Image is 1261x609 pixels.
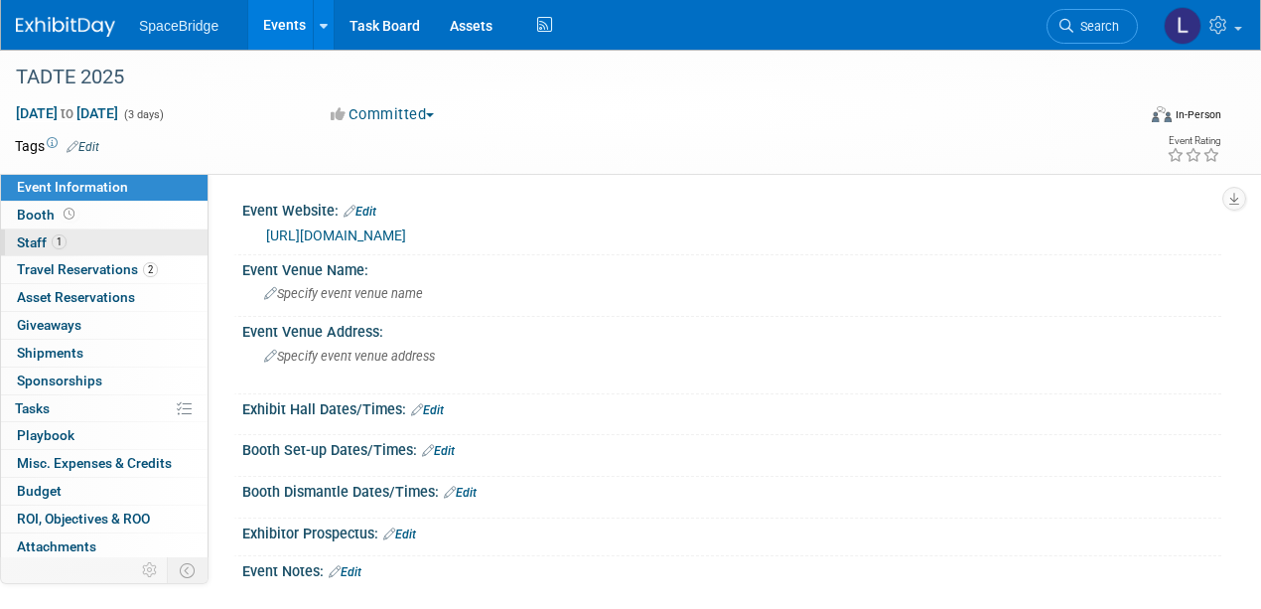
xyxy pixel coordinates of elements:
a: Travel Reservations2 [1,256,208,283]
span: Event Information [17,179,128,195]
a: Edit [329,565,361,579]
div: Exhibit Hall Dates/Times: [242,394,1221,420]
a: Edit [344,205,376,219]
td: Personalize Event Tab Strip [133,557,168,583]
span: Tasks [15,400,50,416]
td: Toggle Event Tabs [168,557,209,583]
span: Staff [17,234,67,250]
a: Edit [444,486,477,500]
a: Booth [1,202,208,228]
a: [URL][DOMAIN_NAME] [266,228,406,243]
a: Shipments [1,340,208,367]
span: 1 [52,234,67,249]
span: Misc. Expenses & Credits [17,455,172,471]
span: [DATE] [DATE] [15,104,119,122]
div: Event Notes: [242,556,1221,582]
a: Budget [1,478,208,505]
a: Asset Reservations [1,284,208,311]
button: Committed [324,104,442,125]
a: Event Information [1,174,208,201]
img: ExhibitDay [16,17,115,37]
span: Attachments [17,538,96,554]
a: Attachments [1,533,208,560]
img: Luminita Oprescu [1164,7,1201,45]
span: Specify event venue address [264,349,435,364]
span: Booth [17,207,78,223]
span: Sponsorships [17,373,102,388]
td: Tags [15,136,99,156]
span: SpaceBridge [139,18,218,34]
span: Asset Reservations [17,289,135,305]
span: ROI, Objectives & ROO [17,511,150,527]
span: Booth not reserved yet [60,207,78,222]
span: Budget [17,483,62,499]
div: Exhibitor Prospectus: [242,519,1221,544]
a: Giveaways [1,312,208,339]
span: Specify event venue name [264,286,423,301]
a: ROI, Objectives & ROO [1,506,208,533]
a: Tasks [1,395,208,422]
span: Search [1073,19,1119,34]
div: Event Rating [1167,136,1220,146]
div: TADTE 2025 [9,60,1118,95]
a: Misc. Expenses & Credits [1,450,208,477]
a: Staff1 [1,229,208,256]
div: Event Website: [242,196,1221,222]
a: Playbook [1,422,208,449]
span: Playbook [17,427,74,443]
a: Edit [67,140,99,154]
a: Sponsorships [1,368,208,394]
span: Shipments [17,345,83,361]
div: In-Person [1175,107,1221,122]
div: Booth Set-up Dates/Times: [242,435,1221,461]
div: Event Venue Name: [242,255,1221,280]
img: Format-Inperson.png [1152,106,1172,122]
a: Search [1047,9,1138,44]
span: to [58,105,76,121]
a: Edit [422,444,455,458]
div: Booth Dismantle Dates/Times: [242,477,1221,503]
span: (3 days) [122,108,164,121]
span: Travel Reservations [17,261,158,277]
div: Event Venue Address: [242,317,1221,342]
a: Edit [411,403,444,417]
div: Event Format [1046,103,1222,133]
a: Edit [383,528,416,541]
span: 2 [143,262,158,277]
span: Giveaways [17,317,81,333]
